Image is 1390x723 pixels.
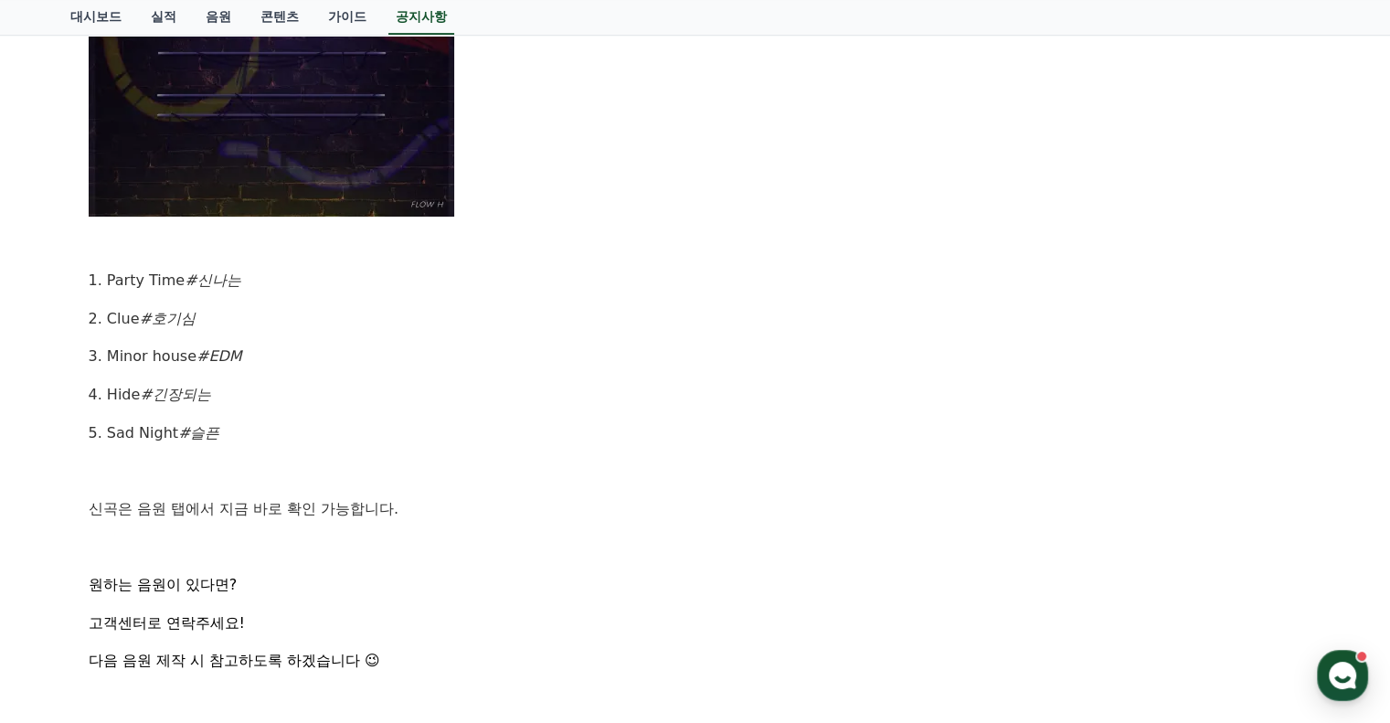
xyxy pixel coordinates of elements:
[89,421,1302,445] p: 5. Sad Night
[5,571,121,617] a: 홈
[167,600,189,614] span: 대화
[89,652,380,669] span: 다음 음원 제작 시 참고하도록 하겠습니다 😉
[58,599,69,613] span: 홈
[185,271,240,289] em: #신나는
[89,269,1302,292] p: 1. Party Time
[89,497,1302,521] p: 신곡은 음원 탭에서 지금 바로 확인 가능합니다.
[89,614,246,632] span: 고객센터로 연락주세요!
[121,571,236,617] a: 대화
[89,383,1302,407] p: 4. Hide
[89,345,1302,368] p: 3. Minor house
[196,347,242,365] em: #EDM
[139,310,195,327] em: #호기심
[89,576,238,593] span: 원하는 음원이 있다면?
[282,599,304,613] span: 설정
[178,424,219,441] em: #슬픈
[89,307,1302,331] p: 2. Clue
[140,386,210,403] em: #긴장되는
[236,571,351,617] a: 설정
